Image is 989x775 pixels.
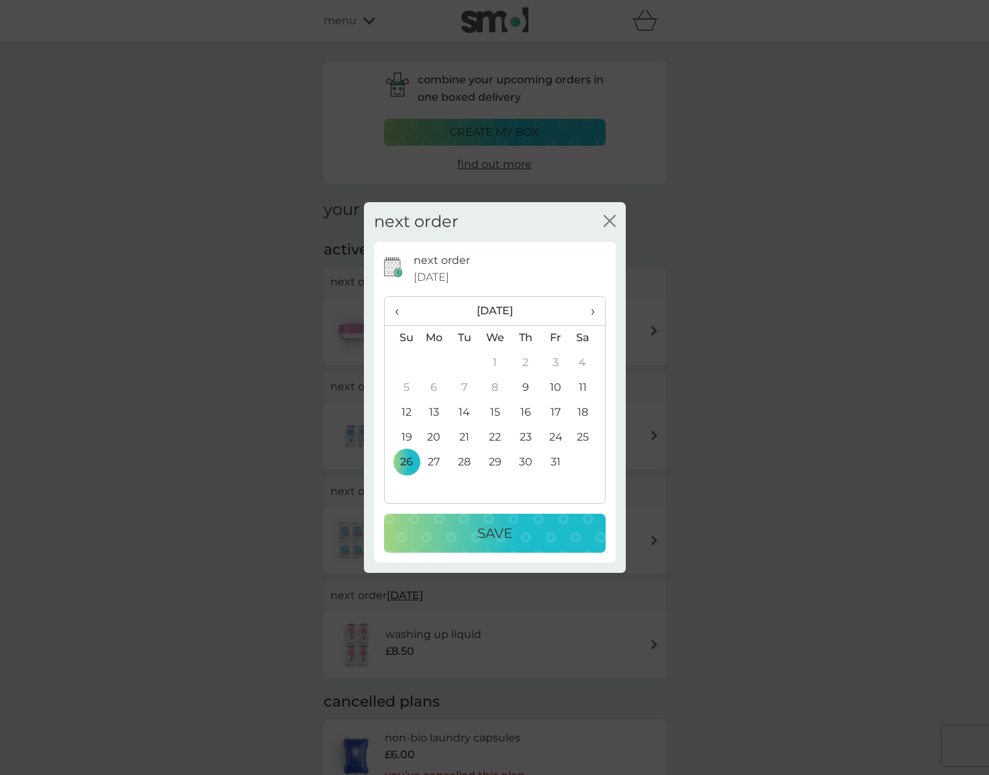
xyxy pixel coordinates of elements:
[510,400,540,425] td: 16
[571,351,604,375] td: 4
[419,325,450,351] th: Mo
[571,425,604,450] td: 25
[477,522,512,544] p: Save
[374,212,459,232] h2: next order
[571,375,604,400] td: 11
[510,375,540,400] td: 9
[479,450,510,475] td: 29
[540,351,571,375] td: 3
[385,400,419,425] td: 12
[385,375,419,400] td: 5
[479,325,510,351] th: We
[449,450,479,475] td: 28
[571,325,604,351] th: Sa
[510,425,540,450] td: 23
[395,297,409,325] span: ‹
[449,400,479,425] td: 14
[540,375,571,400] td: 10
[571,400,604,425] td: 18
[419,425,450,450] td: 20
[510,450,540,475] td: 30
[385,325,419,351] th: Su
[540,400,571,425] td: 17
[581,297,594,325] span: ›
[479,351,510,375] td: 1
[479,375,510,400] td: 8
[384,514,606,553] button: Save
[479,400,510,425] td: 15
[449,325,479,351] th: Tu
[479,425,510,450] td: 22
[510,351,540,375] td: 2
[414,269,449,286] span: [DATE]
[604,215,616,229] button: close
[385,425,419,450] td: 19
[419,400,450,425] td: 13
[540,325,571,351] th: Fr
[510,325,540,351] th: Th
[385,450,419,475] td: 26
[419,450,450,475] td: 27
[540,425,571,450] td: 24
[419,375,450,400] td: 6
[540,450,571,475] td: 31
[419,297,571,326] th: [DATE]
[449,375,479,400] td: 7
[449,425,479,450] td: 21
[414,252,470,269] p: next order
